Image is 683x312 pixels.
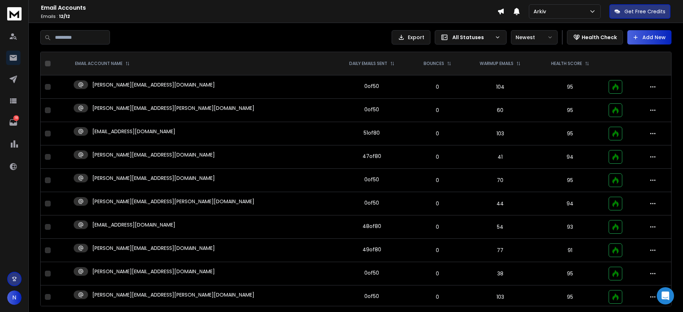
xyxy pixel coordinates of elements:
p: 0 [415,270,460,277]
p: 0 [415,107,460,114]
div: 0 of 50 [364,176,379,183]
td: 95 [536,122,604,145]
span: 12 / 12 [59,13,70,19]
div: 47 of 80 [363,153,381,160]
p: DAILY EMAILS SENT [349,61,387,66]
p: WARMUP EMAILS [480,61,513,66]
p: 0 [415,83,460,90]
td: 41 [464,145,536,169]
td: 103 [464,285,536,309]
td: 91 [536,239,604,262]
td: 95 [536,99,604,122]
td: 95 [536,75,604,99]
td: 95 [536,169,604,192]
p: BOUNCES [424,61,444,66]
div: 48 of 80 [363,223,381,230]
div: 0 of 50 [364,83,379,90]
td: 70 [464,169,536,192]
td: 94 [536,192,604,215]
button: Health Check [567,30,623,45]
p: Health Check [582,34,617,41]
div: 51 of 80 [364,129,380,136]
div: 0 of 50 [364,293,379,300]
button: Get Free Credits [609,4,670,19]
button: N [7,290,22,305]
p: All Statuses [452,34,492,41]
div: Open Intercom Messenger [657,287,674,304]
a: 19 [6,115,20,130]
p: 0 [415,177,460,184]
p: 0 [415,293,460,301]
p: 19 [13,115,19,121]
td: 93 [536,215,604,239]
p: [PERSON_NAME][EMAIL_ADDRESS][DOMAIN_NAME] [92,268,215,275]
p: 0 [415,247,460,254]
button: Newest [511,30,558,45]
td: 44 [464,192,536,215]
td: 54 [464,215,536,239]
p: Emails : [41,14,497,19]
td: 103 [464,122,536,145]
div: 0 of 50 [364,269,379,276]
p: Arkiv [534,8,549,15]
td: 77 [464,239,536,262]
p: [PERSON_NAME][EMAIL_ADDRESS][DOMAIN_NAME] [92,81,215,88]
p: [PERSON_NAME][EMAIL_ADDRESS][PERSON_NAME][DOMAIN_NAME] [92,104,254,112]
p: HEALTH SCORE [551,61,582,66]
p: [EMAIL_ADDRESS][DOMAIN_NAME] [92,128,175,135]
p: 0 [415,130,460,137]
p: [PERSON_NAME][EMAIL_ADDRESS][DOMAIN_NAME] [92,174,215,182]
td: 60 [464,99,536,122]
button: Add New [627,30,672,45]
div: 49 of 80 [363,246,381,253]
p: 0 [415,153,460,160]
div: 0 of 50 [364,106,379,113]
p: [PERSON_NAME][EMAIL_ADDRESS][PERSON_NAME][DOMAIN_NAME] [92,291,254,298]
p: Get Free Credits [624,8,665,15]
h1: Email Accounts [41,4,497,12]
p: 0 [415,200,460,207]
p: 0 [415,223,460,230]
div: 0 of 50 [364,199,379,206]
p: [PERSON_NAME][EMAIL_ADDRESS][DOMAIN_NAME] [92,151,215,158]
td: 104 [464,75,536,99]
td: 94 [536,145,604,169]
div: EMAIL ACCOUNT NAME [75,61,130,66]
img: logo [7,7,22,20]
p: [PERSON_NAME][EMAIL_ADDRESS][DOMAIN_NAME] [92,245,215,252]
p: [EMAIL_ADDRESS][DOMAIN_NAME] [92,221,175,228]
td: 95 [536,262,604,285]
td: 38 [464,262,536,285]
button: Export [392,30,430,45]
p: [PERSON_NAME][EMAIL_ADDRESS][PERSON_NAME][DOMAIN_NAME] [92,198,254,205]
td: 95 [536,285,604,309]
